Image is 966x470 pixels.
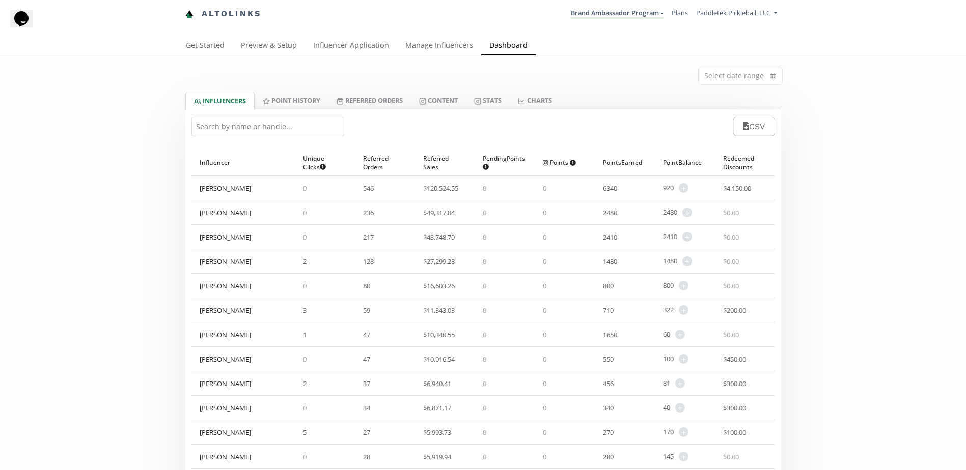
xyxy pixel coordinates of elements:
a: Manage Influencers [397,36,481,56]
span: 0 [483,330,486,339]
span: 0 [543,428,546,437]
span: + [679,427,688,437]
span: 0 [483,355,486,364]
span: 0 [303,184,307,193]
span: 217 [363,232,374,242]
span: 1650 [603,330,617,339]
span: 0 [483,379,486,388]
span: $ 10,340.55 [423,330,455,339]
span: + [682,208,692,217]
div: [PERSON_NAME] [200,330,251,339]
span: 37 [363,379,370,388]
span: 0 [483,184,486,193]
span: + [675,378,685,388]
div: Point Balance [663,150,707,175]
a: Stats [466,92,510,109]
div: [PERSON_NAME] [200,184,251,193]
span: 0 [543,355,546,364]
a: Paddletek Pickleball, LLC [696,8,777,20]
span: 0 [303,452,307,461]
span: 0 [543,403,546,413]
iframe: chat widget [10,10,43,41]
a: Plans [672,8,688,17]
span: 5 [303,428,307,437]
span: 456 [603,379,614,388]
span: 81 [663,378,670,388]
span: 1 [303,330,307,339]
span: 80 [363,281,370,290]
span: $ 100.00 [723,428,746,437]
span: $ 11,343.03 [423,306,455,315]
span: 0 [543,184,546,193]
div: Referred Orders [363,150,407,175]
span: 0 [303,281,307,290]
a: Influencer Application [305,36,397,56]
span: 128 [363,257,374,266]
div: [PERSON_NAME] [200,208,251,217]
span: 1480 [663,256,677,266]
span: 1480 [603,257,617,266]
span: 0 [483,452,486,461]
span: $ 0.00 [723,257,739,266]
span: 0 [543,208,546,217]
span: 710 [603,306,614,315]
a: Altolinks [185,6,262,22]
span: 0 [543,452,546,461]
span: $ 43,748.70 [423,232,455,242]
span: 0 [483,208,486,217]
span: 145 [663,452,674,461]
span: 27 [363,428,370,437]
a: CHARTS [510,92,560,109]
span: 0 [543,330,546,339]
div: [PERSON_NAME] [200,355,251,364]
span: + [682,232,692,242]
span: 0 [303,208,307,217]
span: $ 27,299.28 [423,257,455,266]
span: + [679,305,688,315]
span: Unique Clicks [303,154,339,171]
span: $ 49,317.84 [423,208,455,217]
span: 0 [543,306,546,315]
div: Influencer [200,150,287,175]
div: [PERSON_NAME] [200,403,251,413]
span: + [679,183,688,193]
div: [PERSON_NAME] [200,257,251,266]
span: $ 6,871.17 [423,403,451,413]
span: 0 [483,281,486,290]
span: 0 [543,257,546,266]
span: 0 [303,232,307,242]
span: $ 0.00 [723,452,739,461]
span: 0 [483,403,486,413]
span: 800 [603,281,614,290]
span: $ 300.00 [723,379,746,388]
span: 546 [363,184,374,193]
div: [PERSON_NAME] [200,281,251,290]
span: 34 [363,403,370,413]
span: 920 [663,183,674,193]
div: Points Earned [603,150,647,175]
button: CSV [733,117,775,136]
span: + [679,281,688,290]
a: Referred Orders [328,92,411,109]
span: $ 300.00 [723,403,746,413]
span: 2 [303,379,307,388]
span: $ 16,603.26 [423,281,455,290]
span: 3 [303,306,307,315]
span: 40 [663,403,670,413]
span: 0 [483,232,486,242]
span: $ 6,940.41 [423,379,451,388]
span: 0 [303,355,307,364]
span: 28 [363,452,370,461]
span: 47 [363,330,370,339]
span: $ 120,524.55 [423,184,458,193]
span: 0 [303,403,307,413]
div: [PERSON_NAME] [200,452,251,461]
span: 550 [603,355,614,364]
span: 280 [603,452,614,461]
span: + [682,256,692,266]
span: $ 0.00 [723,232,739,242]
a: Content [411,92,466,109]
span: 322 [663,305,674,315]
span: $ 5,993.73 [423,428,451,437]
div: [PERSON_NAME] [200,428,251,437]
